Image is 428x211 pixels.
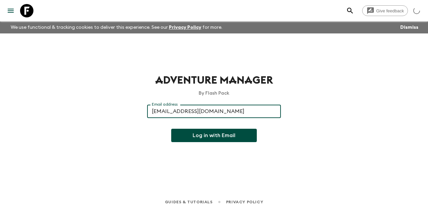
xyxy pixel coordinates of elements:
[171,129,257,142] button: Log in with Email
[226,198,263,206] a: Privacy Policy
[343,4,357,17] button: search adventures
[147,74,281,87] h1: Adventure Manager
[147,90,281,97] p: By Flash Pack
[165,198,213,206] a: Guides & Tutorials
[4,4,17,17] button: menu
[8,21,225,33] p: We use functional & tracking cookies to deliver this experience. See our for more.
[372,8,408,13] span: Give feedback
[169,25,201,30] a: Privacy Policy
[399,23,420,32] button: Dismiss
[362,5,408,16] a: Give feedback
[152,102,178,107] label: Email address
